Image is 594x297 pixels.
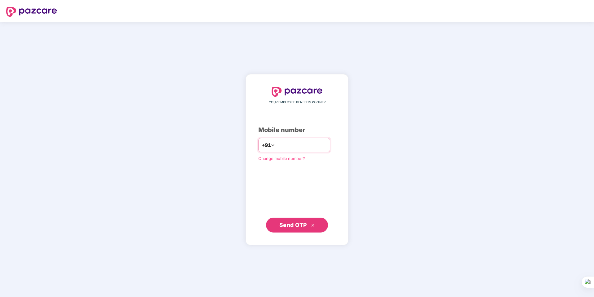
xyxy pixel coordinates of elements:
img: logo [6,7,57,17]
img: logo [272,87,322,97]
button: Send OTPdouble-right [266,218,328,233]
a: Change mobile number? [258,156,305,161]
span: down [271,143,275,147]
span: Send OTP [279,222,307,228]
span: YOUR EMPLOYEE BENEFITS PARTNER [269,100,325,105]
span: double-right [311,224,315,228]
div: Mobile number [258,125,336,135]
span: +91 [262,141,271,149]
